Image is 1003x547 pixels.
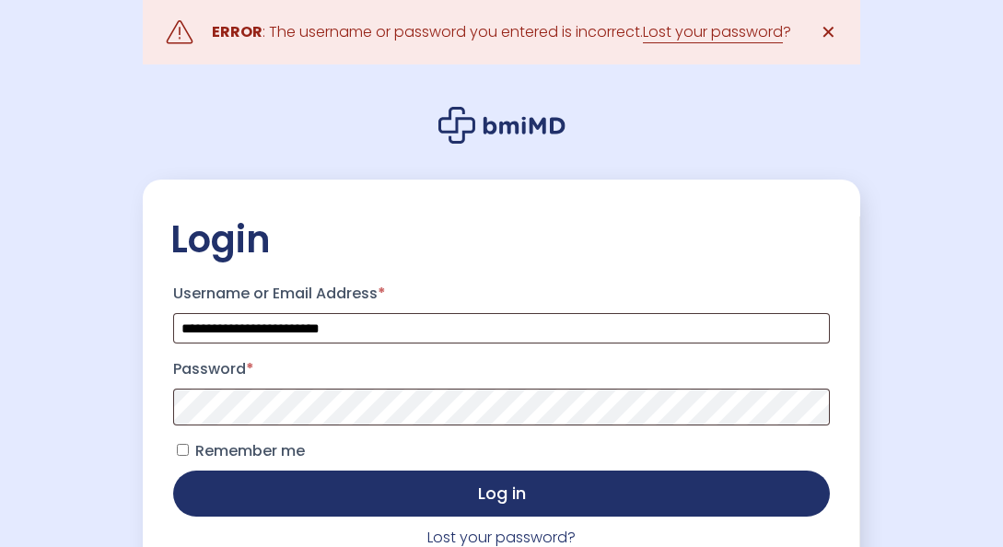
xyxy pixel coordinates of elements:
a: Lost your password [643,21,783,43]
button: Log in [173,471,830,517]
label: Password [173,355,830,384]
span: ✕ [821,19,836,45]
h2: Login [170,216,833,262]
span: Remember me [195,440,305,461]
input: Remember me [177,444,189,456]
strong: ERROR [212,21,262,42]
label: Username or Email Address [173,279,830,308]
a: ✕ [810,14,846,51]
div: : The username or password you entered is incorrect. ? [212,19,791,45]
